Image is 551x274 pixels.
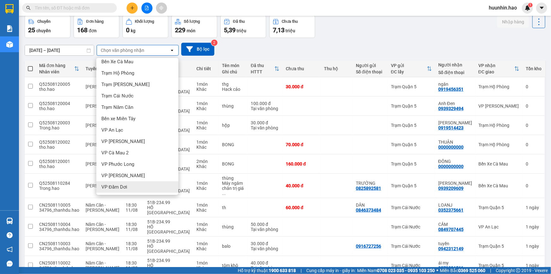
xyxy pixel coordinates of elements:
[251,227,279,232] div: Tại văn phòng
[356,208,381,213] div: 0846373484
[130,6,135,10] span: plus
[391,123,432,128] div: Trạm Quận 5
[391,63,427,68] div: VP gửi
[86,123,119,128] span: [PERSON_NAME]
[39,145,79,150] div: tho.hao
[196,66,216,71] div: Chi tiết
[86,161,119,166] span: [PERSON_NAME]
[222,224,244,229] div: thùng
[526,84,542,89] div: 0
[126,26,129,34] span: 0
[147,219,190,224] div: 51B-234.99
[126,208,141,213] div: 11/08
[251,63,274,68] div: Đã thu
[478,123,519,128] div: Trạm Hộ Phòng
[86,202,119,213] span: Năm Căn - [PERSON_NAME]
[39,101,79,106] div: Q52508120004
[377,268,435,273] strong: 0708 023 035 - 0935 103 250
[196,186,216,191] div: Khác
[39,202,79,208] div: CN2508110005
[196,222,216,227] div: 1 món
[484,4,522,12] span: huunhin.hao
[39,208,79,213] div: 34796_thanhdu.hao
[86,66,119,71] div: Tuyến
[101,93,134,99] span: Trạm Cái Nước
[525,5,530,11] img: icon-new-feature
[222,161,244,166] div: BONG
[222,87,244,92] div: Hack cảo
[196,202,216,208] div: 1 món
[196,208,216,213] div: Khác
[181,43,214,56] button: Bộ lọc
[438,82,472,87] div: ngân
[89,28,97,33] span: đơn
[39,265,79,271] div: 34796_thanhdu.hao
[282,19,298,24] div: Chưa thu
[147,239,190,244] div: 51B-234.99
[391,244,432,249] div: Trạm Cái Nước
[357,267,435,274] span: Miền Nam
[147,244,190,254] div: HỒ [GEOGRAPHIC_DATA]
[478,63,514,68] div: VP nhận
[438,101,472,106] div: Anh Đen
[478,263,519,268] div: Trạm Quận 5
[269,268,296,273] strong: 1900 633 818
[478,244,519,249] div: Trạm Quận 5
[251,241,279,246] div: 30.000 đ
[196,246,216,251] div: Khác
[170,48,175,53] svg: open
[251,101,279,106] div: 100.000 đ
[529,3,531,7] span: 1
[526,205,542,210] div: 1
[478,69,514,74] div: ĐC giao
[438,246,464,251] div: 0942312149
[222,181,244,196] div: Máy ngâm chân trị giá 1tr ko bao nể nhẹ tay thoii
[251,125,279,130] div: Tại văn phòng
[126,241,141,246] div: 18:30
[222,176,244,181] div: thùng
[238,267,296,274] span: Hỗ trợ kỹ thuật:
[526,183,542,188] div: 0
[101,184,127,190] span: VP Đầm Dơi
[356,244,381,249] div: 0916727256
[147,263,190,273] div: HỒ [GEOGRAPHIC_DATA]
[126,222,141,227] div: 18:30
[286,142,318,147] div: 70.000 đ
[438,164,464,169] div: 0000000000
[39,106,79,111] div: tho.hao
[196,159,216,164] div: 2 món
[286,205,318,210] div: 60.000 đ
[526,224,542,229] div: 1
[28,26,35,34] span: 25
[438,125,464,130] div: 0919514423
[251,69,274,74] div: HTTT
[196,87,216,92] div: Khác
[147,224,190,234] div: HỒ [GEOGRAPHIC_DATA]
[39,140,79,145] div: Q52508120002
[196,106,216,111] div: Khác
[438,260,472,265] div: ái my
[196,260,216,265] div: 1 món
[438,181,472,186] div: mỹ hằng
[528,3,533,7] sup: 1
[273,26,284,34] span: 7,13
[438,227,464,232] div: 0849707445
[196,145,216,150] div: Khác
[86,84,119,89] span: [PERSON_NAME]
[196,227,216,232] div: Khác
[131,28,135,33] span: kg
[438,120,472,125] div: chí Linh
[516,268,520,273] span: copyright
[39,241,79,246] div: CN2508110003
[324,66,350,71] div: Thu hộ
[101,138,145,145] span: VP [PERSON_NAME]
[39,63,74,68] div: Mã đơn hàng
[269,15,315,38] button: Chưa thu7,13 triệu
[196,140,216,145] div: 1 món
[171,15,217,38] button: Số lượng229món
[86,19,104,24] div: Đơn hàng
[356,63,385,68] div: Người gửi
[233,19,245,24] div: Đã thu
[438,186,464,191] div: 0939209609
[101,115,135,122] span: Bến xe Miền Tây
